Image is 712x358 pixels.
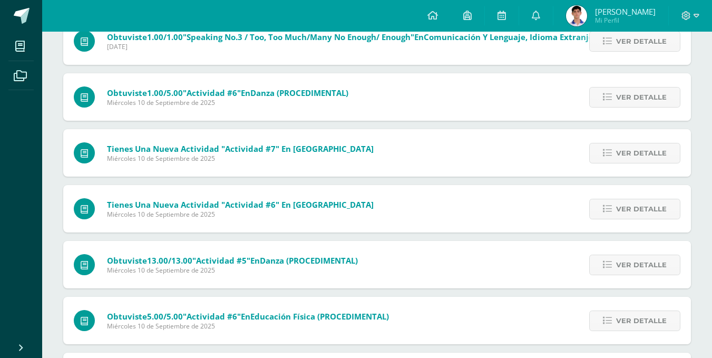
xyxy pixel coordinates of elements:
[107,88,348,98] span: Obtuviste en
[147,32,183,42] span: 1.00/1.00
[616,88,667,107] span: Ver detalle
[250,311,389,322] span: Educación Física (PROCEDIMENTAL)
[147,88,183,98] span: 1.00/5.00
[566,5,587,26] img: aecd672b9c74b28d2525c0b19a3ba1d7.png
[250,88,348,98] span: Danza (PROCEDIMENTAL)
[107,32,676,42] span: Obtuviste en
[107,98,348,107] span: Miércoles 10 de Septiembre de 2025
[107,311,389,322] span: Obtuviste en
[183,88,241,98] span: "Actividad #6"
[107,255,358,266] span: Obtuviste en
[192,255,250,266] span: "Actividad #5"
[107,154,374,163] span: Miércoles 10 de Septiembre de 2025
[147,311,183,322] span: 5.00/5.00
[107,42,676,51] span: [DATE]
[616,255,667,275] span: Ver detalle
[107,210,374,219] span: Miércoles 10 de Septiembre de 2025
[183,32,414,42] span: "Speaking No.3 / Too, too much/many no enough/ enough"
[107,143,374,154] span: Tienes una nueva actividad "Actividad #7" En [GEOGRAPHIC_DATA]
[616,199,667,219] span: Ver detalle
[147,255,192,266] span: 13.00/13.00
[595,6,656,17] span: [PERSON_NAME]
[107,322,389,331] span: Miércoles 10 de Septiembre de 2025
[107,199,374,210] span: Tienes una nueva actividad "Actividad #6" En [GEOGRAPHIC_DATA]
[595,16,656,25] span: Mi Perfil
[424,32,676,42] span: Comunicación y Lenguaje, Idioma Extranjero (PROCEDIMENTAL)
[260,255,358,266] span: Danza (PROCEDIMENTAL)
[107,266,358,275] span: Miércoles 10 de Septiembre de 2025
[183,311,241,322] span: "Actividad #6"
[616,143,667,163] span: Ver detalle
[616,32,667,51] span: Ver detalle
[616,311,667,331] span: Ver detalle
